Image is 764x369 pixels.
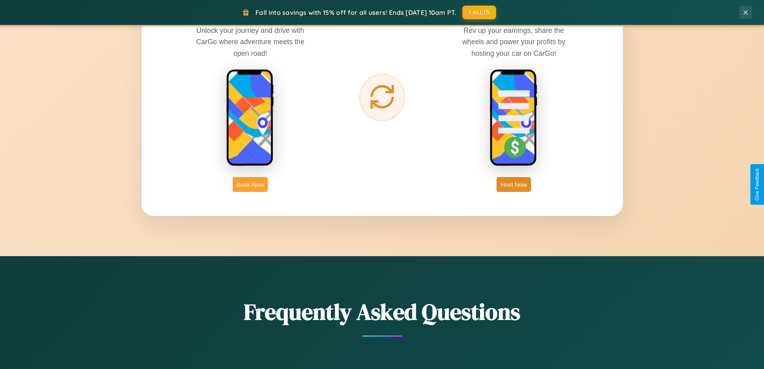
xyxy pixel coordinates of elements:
button: Book Now [233,177,268,192]
img: rent phone [226,69,274,167]
div: Give Feedback [754,168,760,201]
span: Fall into savings with 15% off for all users! Ends [DATE] 10am PT. [255,8,456,16]
img: host phone [490,69,538,167]
h2: Frequently Asked Questions [142,296,623,327]
p: Unlock your journey and drive with CarGo where adventure meets the open road! [190,25,310,59]
p: Rev up your earnings, share the wheels and power your profits by hosting your car on CarGo! [454,25,574,59]
button: Host Now [496,177,531,192]
button: FALL15 [462,6,496,19]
